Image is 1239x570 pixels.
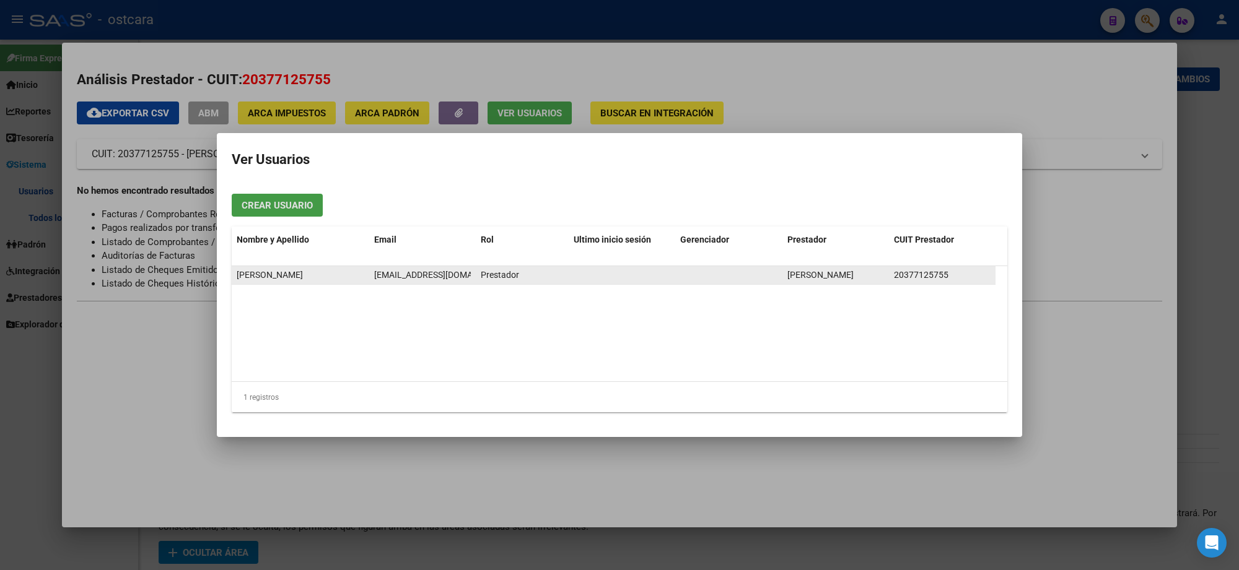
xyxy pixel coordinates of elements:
datatable-header-cell: Ultimo inicio sesión [569,227,675,253]
datatable-header-cell: Rol [476,227,569,253]
span: Email [374,235,396,244]
span: Prestador [787,235,826,244]
span: nicointilangelo93@gmail.com [374,270,512,280]
span: 20377125755 [894,270,948,280]
div: Open Intercom Messenger [1197,528,1227,558]
span: [PERSON_NAME] [787,270,854,280]
span: Nombre y Apellido [237,235,309,244]
div: 1 registros [232,382,1007,413]
span: [PERSON_NAME] [237,270,303,280]
datatable-header-cell: Nombre y Apellido [232,227,369,253]
span: Prestador [481,270,519,280]
button: Crear Usuario [232,194,323,217]
datatable-header-cell: Prestador [782,227,889,253]
span: Ultimo inicio sesión [574,235,651,244]
datatable-header-cell: CUIT Prestador [889,227,996,253]
span: Crear Usuario [242,200,313,211]
h2: Ver Usuarios [232,148,1007,171]
span: Gerenciador [680,235,729,244]
datatable-header-cell: Email [369,227,476,253]
span: CUIT Prestador [894,235,954,244]
span: Rol [481,235,494,244]
datatable-header-cell: Gerenciador [675,227,782,253]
